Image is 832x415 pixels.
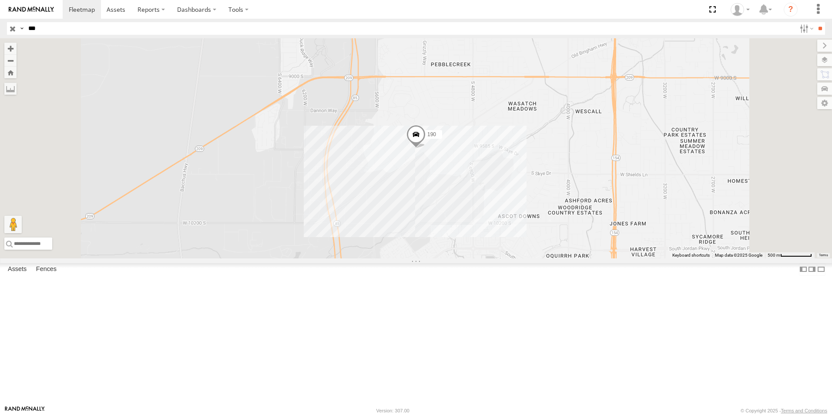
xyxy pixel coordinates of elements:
[715,253,762,258] span: Map data ©2025 Google
[784,3,798,17] i: ?
[9,7,54,13] img: rand-logo.svg
[741,408,827,413] div: © Copyright 2025 -
[765,252,815,258] button: Map Scale: 500 m per 69 pixels
[781,408,827,413] a: Terms and Conditions
[4,67,17,78] button: Zoom Home
[4,216,22,233] button: Drag Pegman onto the map to open Street View
[18,22,25,35] label: Search Query
[5,406,45,415] a: Visit our Website
[672,252,710,258] button: Keyboard shortcuts
[728,3,753,16] div: Keith Washburn
[3,263,31,275] label: Assets
[817,263,825,276] label: Hide Summary Table
[376,408,409,413] div: Version: 307.00
[427,131,436,137] span: 190
[796,22,815,35] label: Search Filter Options
[799,263,808,276] label: Dock Summary Table to the Left
[4,83,17,95] label: Measure
[817,97,832,109] label: Map Settings
[768,253,780,258] span: 500 m
[819,254,828,257] a: Terms (opens in new tab)
[4,54,17,67] button: Zoom out
[4,43,17,54] button: Zoom in
[808,263,816,276] label: Dock Summary Table to the Right
[32,263,61,275] label: Fences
